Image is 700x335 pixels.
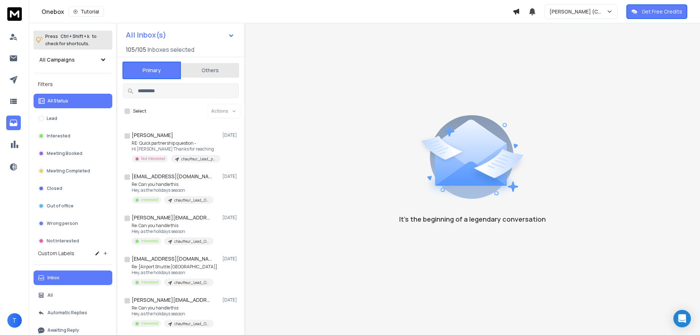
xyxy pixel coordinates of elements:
button: T [7,313,22,328]
p: Press to check for shortcuts. [45,33,97,47]
p: Hi [PERSON_NAME] Thanks for reaching [132,146,219,152]
button: Others [181,62,239,78]
h3: Filters [34,79,112,89]
p: [PERSON_NAME] (Cold) [549,8,606,15]
p: Closed [47,186,62,191]
p: chauffeur_Lead_Offer_UK [174,280,209,285]
p: All [47,292,53,298]
button: Wrong person [34,216,112,231]
button: Not Interested [34,234,112,248]
button: Meeting Booked [34,146,112,161]
p: Interested [141,197,158,203]
p: Re: [Airport Shuttle [GEOGRAPHIC_DATA]] [132,264,217,270]
label: Select [133,108,146,114]
button: All Inbox(s) [120,28,240,42]
button: Primary [122,62,181,79]
button: All Status [34,94,112,108]
h1: [PERSON_NAME] [132,132,173,139]
button: Tutorial [69,7,104,17]
button: All Campaigns [34,52,112,67]
p: [DATE] [222,174,239,179]
p: Re: Can you handle this [132,182,214,187]
p: RE: Quick partnership question - [132,140,219,146]
p: Not Interested [141,156,165,161]
h1: All Campaigns [39,56,75,63]
button: Closed [34,181,112,196]
p: Interested [47,133,70,139]
h1: [PERSON_NAME][EMAIL_ADDRESS][DOMAIN_NAME] [132,296,212,304]
h1: All Inbox(s) [126,31,166,39]
p: Hey, as the holidays season [132,311,214,317]
p: chauffeur_Lead_partner [181,156,216,162]
p: chauffeur_Lead_Offer_UK [174,321,209,327]
p: Out of office [47,203,74,209]
p: It’s the beginning of a legendary conversation [399,214,546,224]
h3: Custom Labels [38,250,74,257]
span: 105 / 105 [126,45,146,54]
p: Hey, as the holidays season [132,187,214,193]
p: Interested [141,321,158,326]
p: Re: Can you handle this [132,223,214,229]
p: Interested [141,238,158,244]
button: Interested [34,129,112,143]
p: All Status [47,98,68,104]
span: Ctrl + Shift + k [59,32,90,40]
p: Inbox [47,275,59,281]
p: Interested [141,280,158,285]
p: [DATE] [222,132,239,138]
button: All [34,288,112,303]
p: Meeting Completed [47,168,90,174]
p: Hey, as the holidays season [132,270,217,276]
button: Lead [34,111,112,126]
h1: [EMAIL_ADDRESS][DOMAIN_NAME] [132,173,212,180]
p: Re: Can you handle this [132,305,214,311]
p: [DATE] [222,297,239,303]
p: [DATE] [222,215,239,221]
p: Wrong person [47,221,78,226]
p: Awaiting Reply [47,327,79,333]
div: Onebox [42,7,513,17]
p: Meeting Booked [47,151,82,156]
p: [DATE] [222,256,239,262]
div: Open Intercom Messenger [673,310,691,327]
p: Not Interested [47,238,79,244]
button: Automatic Replies [34,305,112,320]
button: Inbox [34,270,112,285]
h1: [EMAIL_ADDRESS][DOMAIN_NAME] [132,255,212,262]
p: Get Free Credits [642,8,682,15]
p: chauffeur_Lead_Offer_UK [174,198,209,203]
h1: [PERSON_NAME][EMAIL_ADDRESS][DOMAIN_NAME] [132,214,212,221]
h3: Inboxes selected [148,45,194,54]
p: Automatic Replies [47,310,87,316]
button: Get Free Credits [626,4,687,19]
p: Hey, as the holidays season [132,229,214,234]
p: chauffeur_Lead_Offer_UK [174,239,209,244]
button: Out of office [34,199,112,213]
button: Meeting Completed [34,164,112,178]
p: Lead [47,116,57,121]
